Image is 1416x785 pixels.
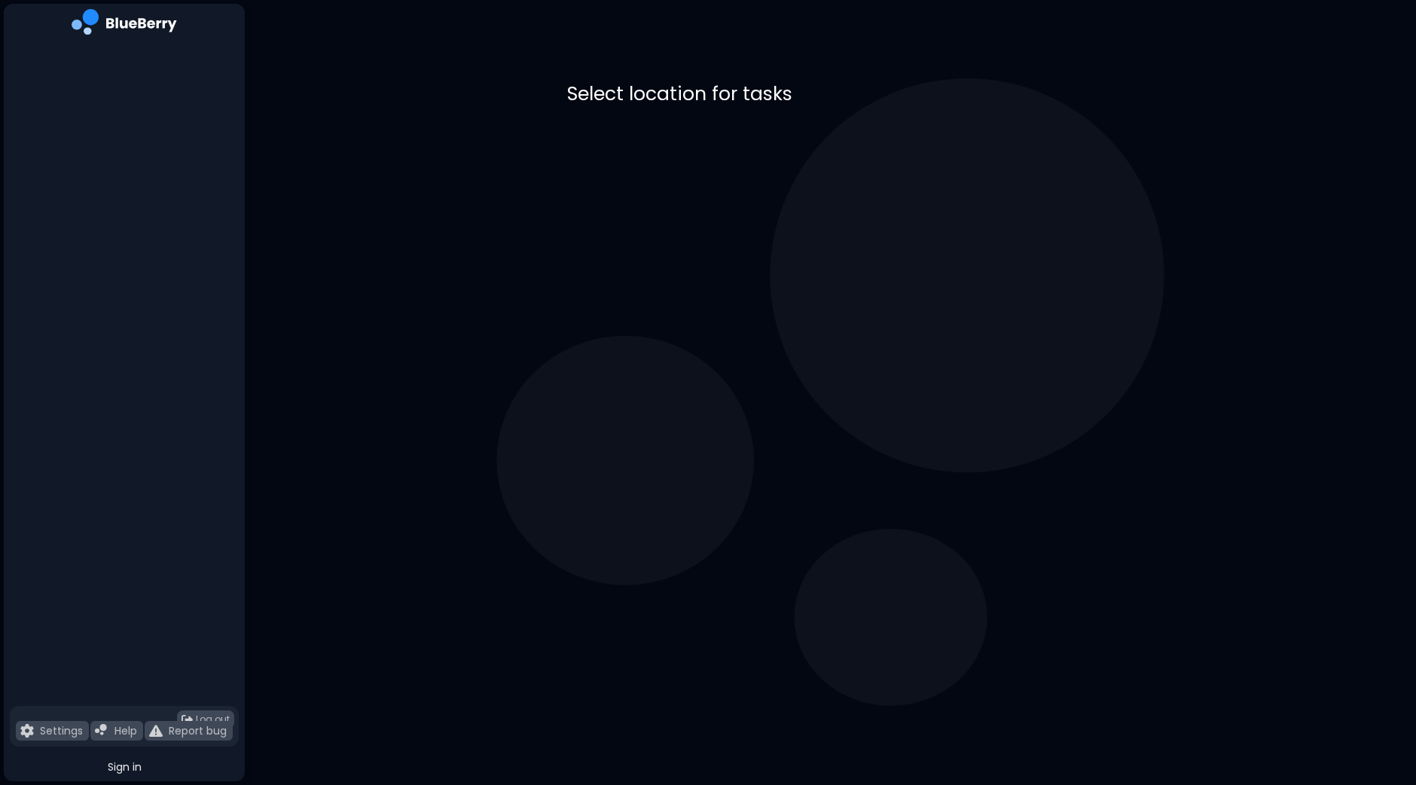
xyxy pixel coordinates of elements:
span: Sign in [108,760,142,774]
button: Sign in [10,753,239,781]
p: Report bug [169,724,227,738]
img: file icon [95,724,108,738]
img: logout [182,714,193,725]
img: file icon [20,724,34,738]
span: Log out [196,713,230,725]
p: Help [114,724,137,738]
p: Select location for tasks [567,81,1094,106]
img: file icon [149,724,163,738]
p: Settings [40,724,83,738]
img: company logo [72,9,177,40]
